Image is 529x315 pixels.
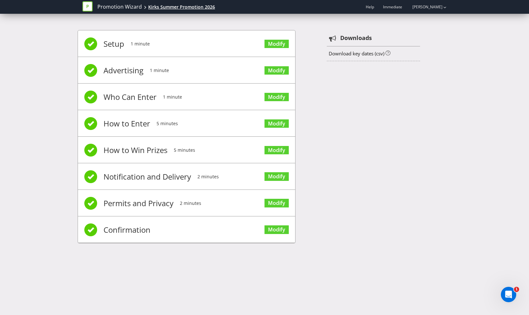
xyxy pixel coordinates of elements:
[103,58,143,83] span: Advertising
[131,31,150,57] span: 1 minute
[264,93,289,101] a: Modify
[501,287,516,302] iframe: Intercom live chat
[103,190,173,216] span: Permits and Privacy
[329,35,336,42] tspan: 
[103,217,150,243] span: Confirmation
[514,287,519,292] span: 1
[383,4,402,10] span: Immediate
[97,3,142,11] a: Promotion Wizard
[264,225,289,234] a: Modify
[264,172,289,181] a: Modify
[406,4,442,10] a: [PERSON_NAME]
[150,58,169,83] span: 1 minute
[103,111,150,136] span: How to Enter
[103,31,124,57] span: Setup
[264,199,289,207] a: Modify
[264,119,289,128] a: Modify
[103,164,191,190] span: Notification and Delivery
[148,4,215,10] div: Kirks Summer Promotion 2026
[264,146,289,155] a: Modify
[103,137,167,163] span: How to Win Prizes
[366,4,374,10] a: Help
[157,111,178,136] span: 5 minutes
[163,84,182,110] span: 1 minute
[174,137,195,163] span: 5 minutes
[197,164,219,190] span: 2 minutes
[103,84,157,110] span: Who Can Enter
[329,50,384,57] a: Download key dates (csv)
[180,190,201,216] span: 2 minutes
[264,66,289,75] a: Modify
[340,34,372,42] strong: Downloads
[264,40,289,48] a: Modify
